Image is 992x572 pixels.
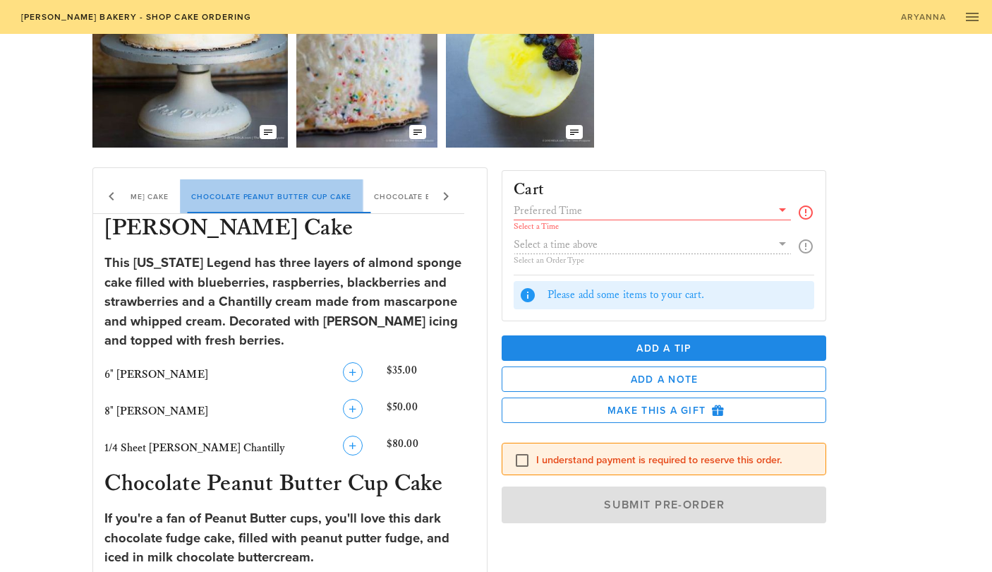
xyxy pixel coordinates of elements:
[104,405,208,418] span: 8" [PERSON_NAME]
[180,179,363,213] div: Chocolate Peanut Butter Cup Cake
[102,214,479,245] h3: [PERSON_NAME] Cake
[104,509,476,568] div: If you're a fan of Peanut Butter cups, you'll love this dark chocolate fudge cake, filled with pe...
[536,453,814,467] label: I understand payment is required to reserve this order.
[20,12,251,22] span: [PERSON_NAME] Bakery - Shop Cake Ordering
[502,367,826,392] button: Add a Note
[384,433,478,464] div: $80.00
[514,182,544,198] h3: Cart
[514,404,814,417] span: Make this a Gift
[502,398,826,423] button: Make this a Gift
[502,335,826,361] button: Add a Tip
[548,287,809,303] div: Please add some items to your cart.
[384,396,478,427] div: $50.00
[502,487,826,523] button: Submit Pre-Order
[104,441,285,455] span: 1/4 Sheet [PERSON_NAME] Chantilly
[362,179,521,213] div: Chocolate Butter Pecan Cake
[514,222,791,231] div: Select a Time
[514,201,771,220] input: Preferred Time
[104,254,476,351] div: This [US_STATE] Legend has three layers of almond sponge cake filled with blueberries, raspberrie...
[518,498,810,512] span: Submit Pre-Order
[900,12,947,22] span: Aryanna
[892,7,955,27] a: Aryanna
[384,359,478,391] div: $35.00
[514,374,814,386] span: Add a Note
[102,470,479,501] h3: Chocolate Peanut Butter Cup Cake
[513,342,815,354] span: Add a Tip
[11,7,260,27] a: [PERSON_NAME] Bakery - Shop Cake Ordering
[104,368,208,381] span: 6" [PERSON_NAME]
